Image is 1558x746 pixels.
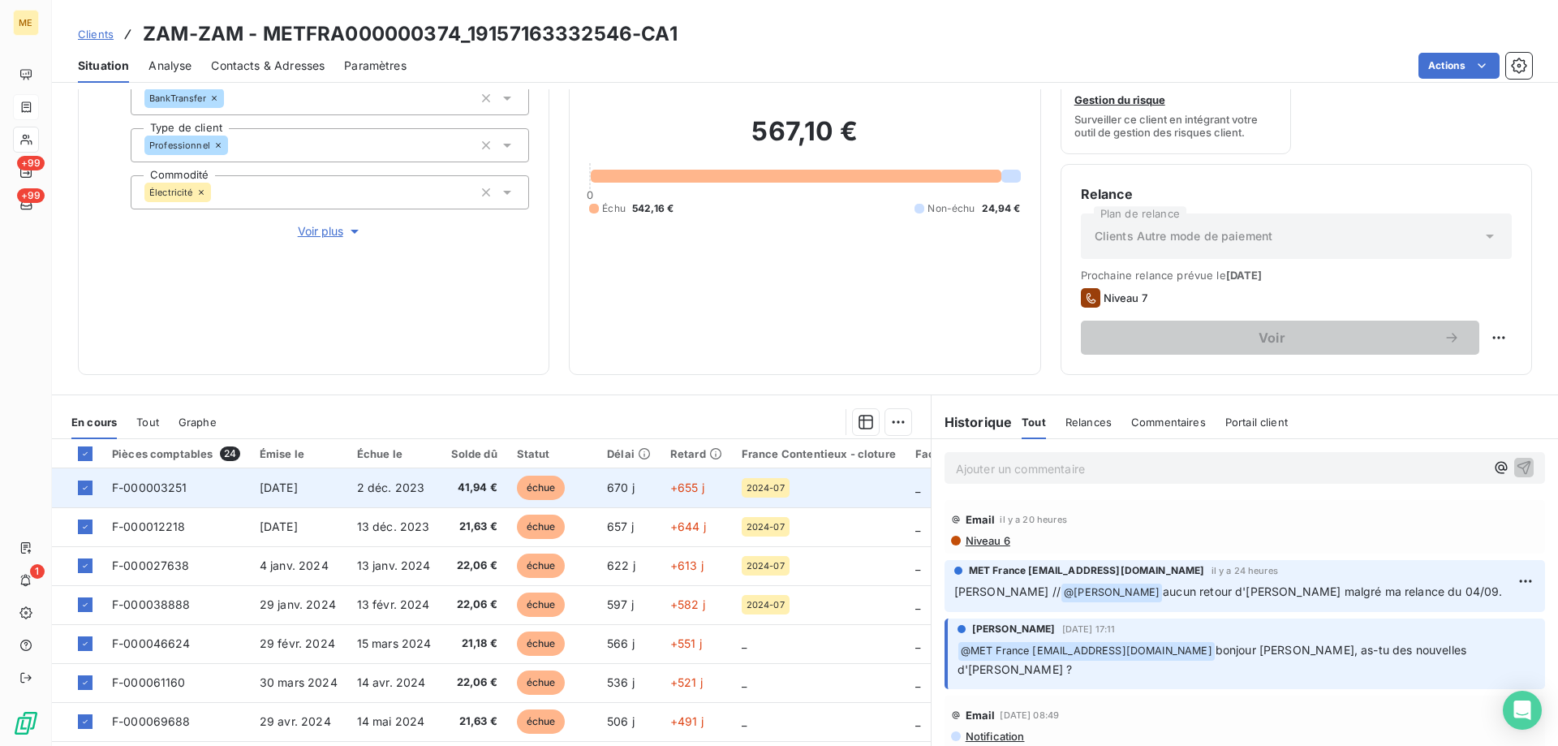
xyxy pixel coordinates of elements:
[451,447,497,460] div: Solde dû
[966,709,996,722] span: Email
[260,714,331,728] span: 29 avr. 2024
[17,156,45,170] span: +99
[357,558,431,572] span: 13 janv. 2024
[357,597,430,611] span: 13 févr. 2024
[179,416,217,429] span: Graphe
[1000,515,1066,524] span: il y a 20 heures
[517,515,566,539] span: échue
[211,185,224,200] input: Ajouter une valeur
[742,675,747,689] span: _
[112,714,191,728] span: F-000069688
[260,675,338,689] span: 30 mars 2024
[112,597,191,611] span: F-000038888
[149,188,193,197] span: Électricité
[670,481,704,494] span: +655 j
[1074,113,1278,139] span: Surveiller ce client en intégrant votre outil de gestion des risques client.
[149,140,210,150] span: Professionnel
[517,709,566,734] span: échue
[1065,416,1112,429] span: Relances
[260,481,298,494] span: [DATE]
[954,584,1061,598] span: [PERSON_NAME] //
[747,600,785,610] span: 2024-07
[149,93,206,103] span: BankTransfer
[1000,710,1059,720] span: [DATE] 08:49
[112,558,190,572] span: F-000027638
[1418,53,1500,79] button: Actions
[966,513,996,526] span: Email
[517,554,566,578] span: échue
[260,447,338,460] div: Émise le
[915,597,920,611] span: _
[148,58,192,74] span: Analyse
[607,447,651,460] div: Délai
[1212,566,1278,576] span: il y a 24 heures
[30,564,45,579] span: 1
[78,58,129,74] span: Situation
[607,636,635,650] span: 566 j
[357,447,432,460] div: Échue le
[1081,269,1512,282] span: Prochaine relance prévue le
[112,520,186,533] span: F-000012218
[78,26,114,42] a: Clients
[260,597,336,611] span: 29 janv. 2024
[607,675,635,689] span: 536 j
[1104,291,1147,304] span: Niveau 7
[587,188,593,201] span: 0
[915,636,920,650] span: _
[1503,691,1542,730] div: Open Intercom Messenger
[228,138,241,153] input: Ajouter une valeur
[958,642,1215,661] span: @ MET France [EMAIL_ADDRESS][DOMAIN_NAME]
[136,416,159,429] span: Tout
[670,714,704,728] span: +491 j
[915,520,920,533] span: _
[607,597,634,611] span: 597 j
[982,201,1021,216] span: 24,94 €
[1225,416,1288,429] span: Portail client
[13,10,39,36] div: ME
[747,483,785,493] span: 2024-07
[632,201,674,216] span: 542,16 €
[670,558,704,572] span: +613 j
[451,675,497,691] span: 22,06 €
[915,558,920,572] span: _
[357,714,425,728] span: 14 mai 2024
[670,520,706,533] span: +644 j
[1081,184,1512,204] h6: Relance
[589,115,1020,164] h2: 567,10 €
[357,675,426,689] span: 14 avr. 2024
[112,636,191,650] span: F-000046624
[1226,269,1263,282] span: [DATE]
[298,223,363,239] span: Voir plus
[602,201,626,216] span: Échu
[517,632,566,656] span: échue
[972,622,1056,636] span: [PERSON_NAME]
[260,520,298,533] span: [DATE]
[915,447,1026,460] div: Facture / Echéancier
[964,730,1025,743] span: Notification
[517,476,566,500] span: échue
[607,481,635,494] span: 670 j
[607,714,635,728] span: 506 j
[1163,584,1502,598] span: aucun retour d'[PERSON_NAME] malgré ma relance du 04/09.
[112,481,187,494] span: F-000003251
[1074,93,1165,106] span: Gestion du risque
[958,643,1470,676] span: bonjour [PERSON_NAME], as-tu des nouvelles d'[PERSON_NAME] ?
[451,636,497,652] span: 21,18 €
[112,446,240,461] div: Pièces comptables
[915,481,920,494] span: _
[224,91,237,106] input: Ajouter une valeur
[1061,50,1292,154] button: Gestion du risqueSurveiller ce client en intégrant votre outil de gestion des risques client.
[915,714,920,728] span: _
[260,636,335,650] span: 29 févr. 2024
[747,522,785,532] span: 2024-07
[451,519,497,535] span: 21,63 €
[517,593,566,617] span: échue
[131,222,529,240] button: Voir plus
[451,480,497,496] span: 41,94 €
[1022,416,1046,429] span: Tout
[451,597,497,613] span: 22,06 €
[357,481,425,494] span: 2 déc. 2023
[357,636,432,650] span: 15 mars 2024
[742,714,747,728] span: _
[357,520,430,533] span: 13 déc. 2023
